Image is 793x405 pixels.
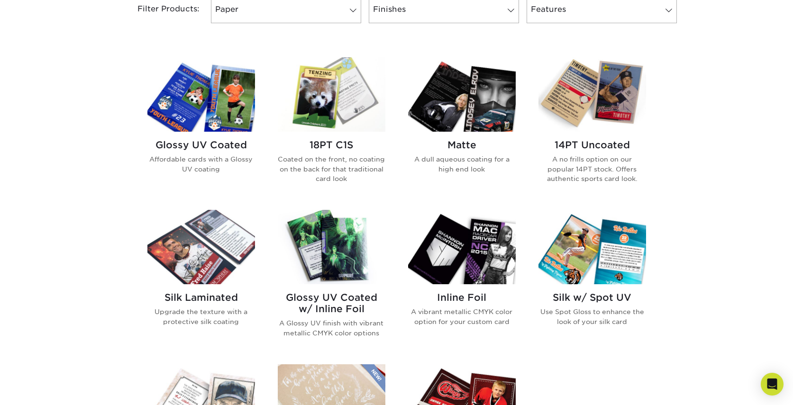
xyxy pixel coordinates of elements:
[147,139,255,151] h2: Glossy UV Coated
[408,210,516,284] img: Inline Foil Trading Cards
[761,373,784,396] div: Open Intercom Messenger
[278,318,385,338] p: A Glossy UV finish with vibrant metallic CMYK color options
[278,57,385,132] img: 18PT C1S Trading Cards
[538,57,646,132] img: 14PT Uncoated Trading Cards
[278,292,385,315] h2: Glossy UV Coated w/ Inline Foil
[147,210,255,353] a: Silk Laminated Trading Cards Silk Laminated Upgrade the texture with a protective silk coating
[408,57,516,198] a: Matte Trading Cards Matte A dull aqueous coating for a high end look
[408,210,516,353] a: Inline Foil Trading Cards Inline Foil A vibrant metallic CMYK color option for your custom card
[408,57,516,132] img: Matte Trading Cards
[278,210,385,353] a: Glossy UV Coated w/ Inline Foil Trading Cards Glossy UV Coated w/ Inline Foil A Glossy UV finish ...
[538,210,646,353] a: Silk w/ Spot UV Trading Cards Silk w/ Spot UV Use Spot Gloss to enhance the look of your silk card
[362,364,385,393] img: New Product
[278,139,385,151] h2: 18PT C1S
[147,57,255,198] a: Glossy UV Coated Trading Cards Glossy UV Coated Affordable cards with a Glossy UV coating
[538,292,646,303] h2: Silk w/ Spot UV
[408,139,516,151] h2: Matte
[538,154,646,183] p: A no frills option on our popular 14PT stock. Offers authentic sports card look.
[538,57,646,198] a: 14PT Uncoated Trading Cards 14PT Uncoated A no frills option on our popular 14PT stock. Offers au...
[408,154,516,174] p: A dull aqueous coating for a high end look
[538,210,646,284] img: Silk w/ Spot UV Trading Cards
[147,154,255,174] p: Affordable cards with a Glossy UV coating
[278,154,385,183] p: Coated on the front, no coating on the back for that traditional card look
[408,292,516,303] h2: Inline Foil
[538,307,646,326] p: Use Spot Gloss to enhance the look of your silk card
[408,307,516,326] p: A vibrant metallic CMYK color option for your custom card
[538,139,646,151] h2: 14PT Uncoated
[147,57,255,132] img: Glossy UV Coated Trading Cards
[147,292,255,303] h2: Silk Laminated
[147,307,255,326] p: Upgrade the texture with a protective silk coating
[278,210,385,284] img: Glossy UV Coated w/ Inline Foil Trading Cards
[278,57,385,198] a: 18PT C1S Trading Cards 18PT C1S Coated on the front, no coating on the back for that traditional ...
[147,210,255,284] img: Silk Laminated Trading Cards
